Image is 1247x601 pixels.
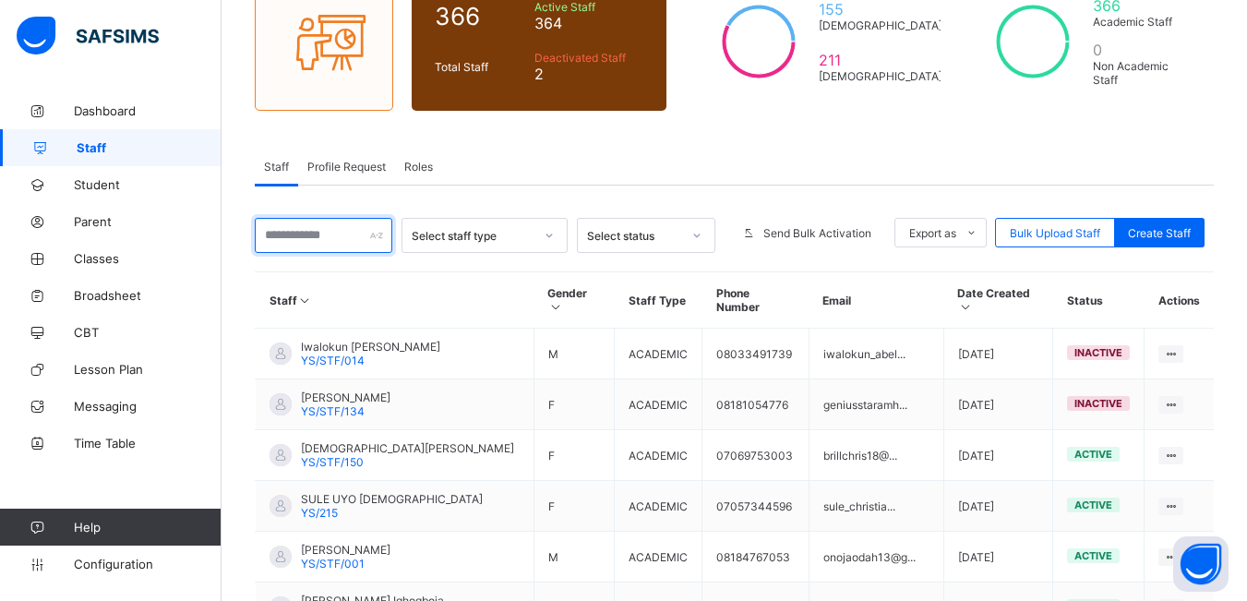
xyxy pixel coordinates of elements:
[430,55,530,78] div: Total Staff
[301,391,390,404] span: [PERSON_NAME]
[74,214,222,229] span: Parent
[1074,549,1112,562] span: active
[943,329,1053,379] td: [DATE]
[1093,41,1191,59] span: 0
[809,532,943,583] td: onojaodah13@g...
[615,481,702,532] td: ACADEMIC
[534,65,644,83] span: 2
[301,441,514,455] span: [DEMOGRAPHIC_DATA][PERSON_NAME]
[615,532,702,583] td: ACADEMIC
[819,51,942,69] span: 211
[702,532,809,583] td: 08184767053
[74,399,222,414] span: Messaging
[615,379,702,430] td: ACADEMIC
[17,17,159,55] img: safsims
[1053,272,1145,329] th: Status
[74,362,222,377] span: Lesson Plan
[819,69,942,83] span: [DEMOGRAPHIC_DATA]
[412,229,534,243] div: Select staff type
[1145,272,1214,329] th: Actions
[809,430,943,481] td: brillchris18@...
[534,14,644,32] span: 364
[74,251,222,266] span: Classes
[74,103,222,118] span: Dashboard
[1074,397,1122,410] span: inactive
[943,379,1053,430] td: [DATE]
[1074,448,1112,461] span: active
[615,430,702,481] td: ACADEMIC
[809,272,943,329] th: Email
[301,340,440,354] span: Iwalokun [PERSON_NAME]
[74,557,221,571] span: Configuration
[1173,536,1229,592] button: Open asap
[702,430,809,481] td: 07069753003
[763,226,871,240] span: Send Bulk Activation
[547,300,563,314] i: Sort in Ascending Order
[534,329,614,379] td: M
[1074,346,1122,359] span: inactive
[301,543,390,557] span: [PERSON_NAME]
[301,557,365,571] span: YS/STF/001
[534,430,614,481] td: F
[74,288,222,303] span: Broadsheet
[307,160,386,174] span: Profile Request
[702,379,809,430] td: 08181054776
[587,229,681,243] div: Select status
[534,379,614,430] td: F
[74,520,221,535] span: Help
[301,404,365,418] span: YS/STF/134
[943,532,1053,583] td: [DATE]
[297,294,313,307] i: Sort in Ascending Order
[301,354,365,367] span: YS/STF/014
[256,272,534,329] th: Staff
[615,329,702,379] td: ACADEMIC
[74,436,222,451] span: Time Table
[809,481,943,532] td: sule_christia...
[943,272,1053,329] th: Date Created
[957,300,973,314] i: Sort in Ascending Order
[1093,15,1191,29] span: Academic Staff
[264,160,289,174] span: Staff
[534,532,614,583] td: M
[1128,226,1191,240] span: Create Staff
[943,430,1053,481] td: [DATE]
[615,272,702,329] th: Staff Type
[74,325,222,340] span: CBT
[77,140,222,155] span: Staff
[943,481,1053,532] td: [DATE]
[534,481,614,532] td: F
[301,506,338,520] span: YS/215
[819,18,942,32] span: [DEMOGRAPHIC_DATA]
[1074,499,1112,511] span: active
[1010,226,1100,240] span: Bulk Upload Staff
[435,2,525,30] span: 366
[301,455,364,469] span: YS/STF/150
[74,177,222,192] span: Student
[702,481,809,532] td: 07057344596
[909,226,956,240] span: Export as
[534,272,614,329] th: Gender
[702,272,809,329] th: Phone Number
[809,379,943,430] td: geniusstaramh...
[534,51,644,65] span: Deactivated Staff
[301,492,483,506] span: SULE UYO [DEMOGRAPHIC_DATA]
[809,329,943,379] td: iwalokun_abel...
[702,329,809,379] td: 08033491739
[404,160,433,174] span: Roles
[1093,59,1191,87] span: Non Academic Staff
